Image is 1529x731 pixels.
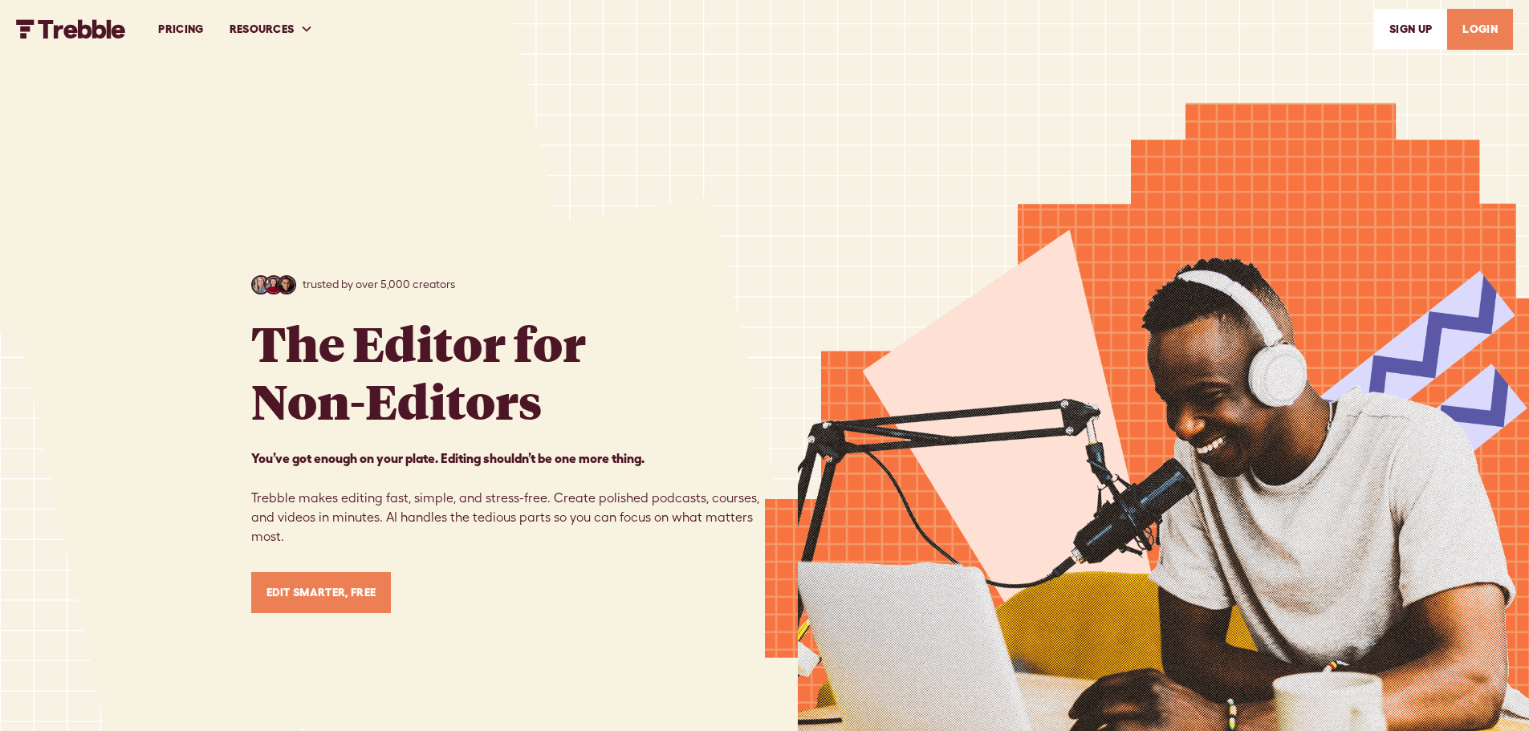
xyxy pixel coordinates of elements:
p: Trebble makes editing fast, simple, and stress-free. Create polished podcasts, courses, and video... [251,449,765,546]
a: LOGIN [1447,9,1513,50]
strong: You’ve got enough on your plate. Editing shouldn’t be one more thing. ‍ [251,451,645,465]
div: RESOURCES [217,2,327,57]
img: Trebble FM Logo [16,19,126,39]
h1: The Editor for Non-Editors [251,314,586,429]
p: trusted by over 5,000 creators [303,276,455,293]
a: PRICING [145,2,216,57]
a: Edit Smarter, Free [251,572,392,613]
a: home [16,19,126,39]
a: SIGn UP [1374,9,1447,50]
div: RESOURCES [230,21,295,38]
